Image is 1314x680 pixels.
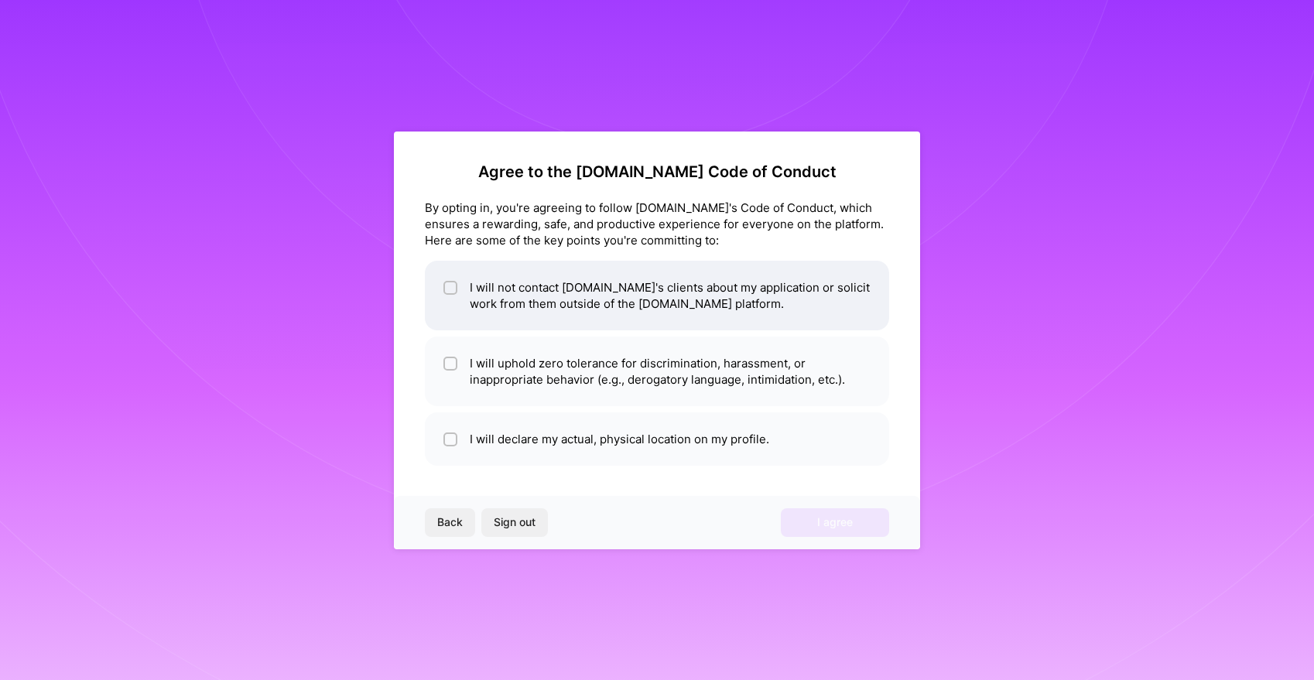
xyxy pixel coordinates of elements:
[481,508,548,536] button: Sign out
[494,514,536,530] span: Sign out
[425,162,889,181] h2: Agree to the [DOMAIN_NAME] Code of Conduct
[425,412,889,466] li: I will declare my actual, physical location on my profile.
[437,514,463,530] span: Back
[425,200,889,248] div: By opting in, you're agreeing to follow [DOMAIN_NAME]'s Code of Conduct, which ensures a rewardin...
[425,508,475,536] button: Back
[425,261,889,330] li: I will not contact [DOMAIN_NAME]'s clients about my application or solicit work from them outside...
[425,337,889,406] li: I will uphold zero tolerance for discrimination, harassment, or inappropriate behavior (e.g., der...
